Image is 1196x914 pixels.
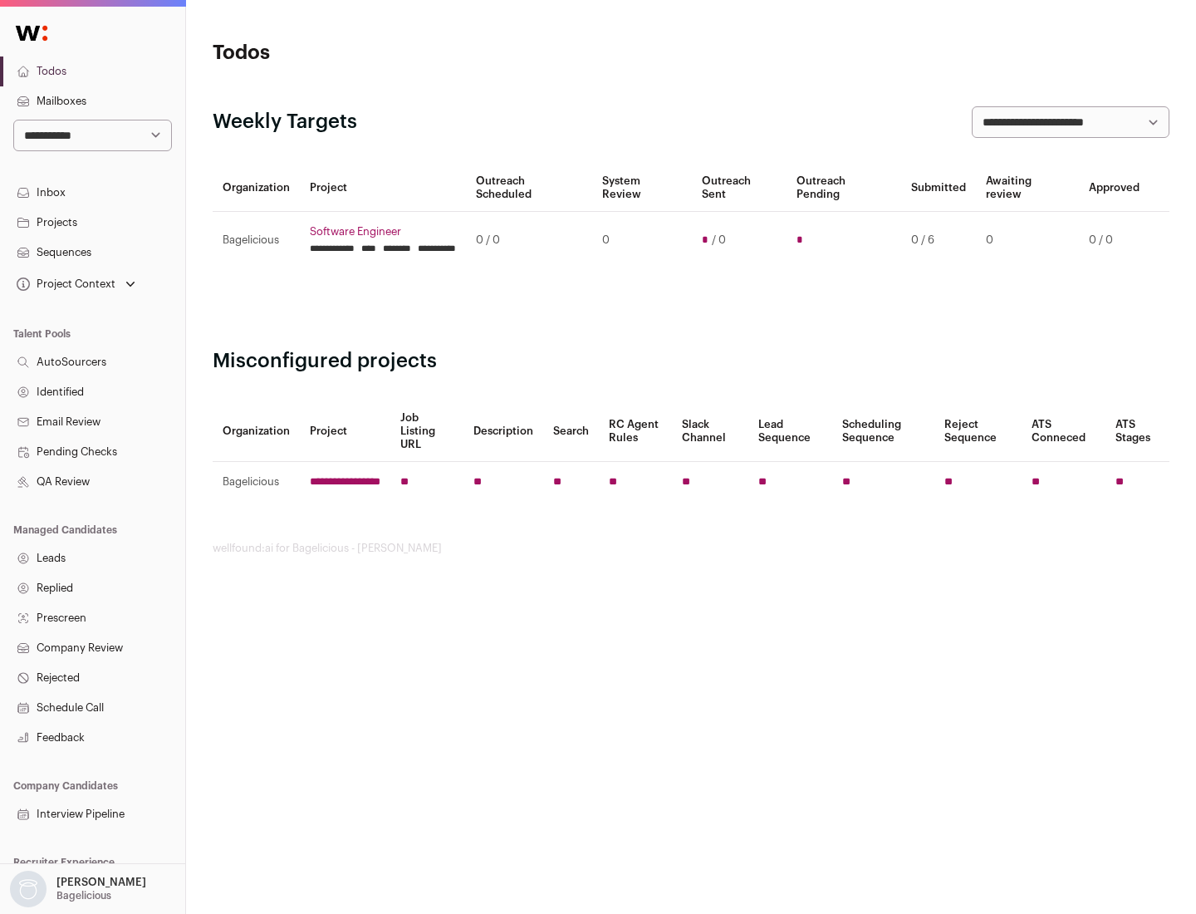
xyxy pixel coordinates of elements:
[13,273,139,296] button: Open dropdown
[10,871,47,907] img: nopic.png
[213,348,1169,375] h2: Misconfigured projects
[976,212,1079,269] td: 0
[466,165,592,212] th: Outreach Scheduled
[543,401,599,462] th: Search
[7,17,56,50] img: Wellfound
[300,165,466,212] th: Project
[300,401,390,462] th: Project
[1079,165,1149,212] th: Approved
[592,212,691,269] td: 0
[901,165,976,212] th: Submitted
[213,165,300,212] th: Organization
[13,278,115,291] div: Project Context
[310,225,456,238] a: Software Engineer
[1105,401,1169,462] th: ATS Stages
[56,889,111,902] p: Bagelicious
[1022,401,1105,462] th: ATS Conneced
[466,212,592,269] td: 0 / 0
[213,542,1169,555] footer: wellfound:ai for Bagelicious - [PERSON_NAME]
[56,876,146,889] p: [PERSON_NAME]
[7,871,149,907] button: Open dropdown
[592,165,691,212] th: System Review
[934,401,1022,462] th: Reject Sequence
[213,401,300,462] th: Organization
[213,212,300,269] td: Bagelicious
[692,165,787,212] th: Outreach Sent
[390,401,463,462] th: Job Listing URL
[976,165,1079,212] th: Awaiting review
[1079,212,1149,269] td: 0 / 0
[672,401,748,462] th: Slack Channel
[213,109,357,135] h2: Weekly Targets
[787,165,900,212] th: Outreach Pending
[748,401,832,462] th: Lead Sequence
[832,401,934,462] th: Scheduling Sequence
[599,401,671,462] th: RC Agent Rules
[463,401,543,462] th: Description
[901,212,976,269] td: 0 / 6
[712,233,726,247] span: / 0
[213,462,300,503] td: Bagelicious
[213,40,532,66] h1: Todos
